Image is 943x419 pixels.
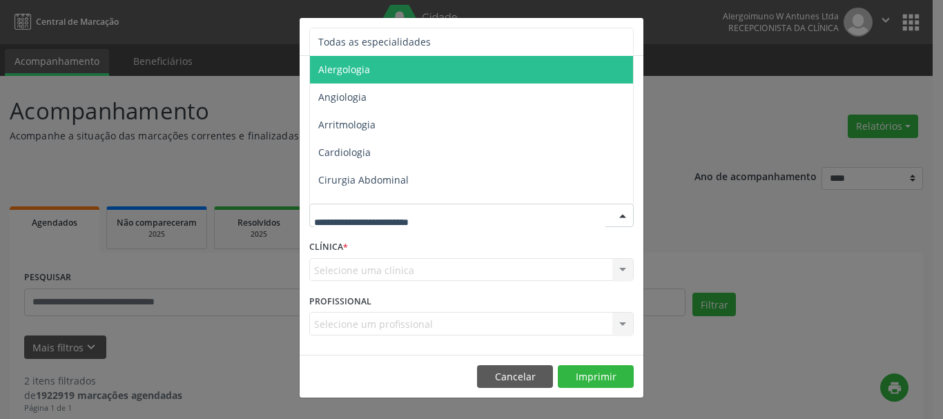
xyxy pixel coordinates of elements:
[309,237,348,258] label: CLÍNICA
[616,18,643,52] button: Close
[318,35,431,48] span: Todas as especialidades
[558,365,634,389] button: Imprimir
[477,365,553,389] button: Cancelar
[318,90,367,104] span: Angiologia
[318,118,376,131] span: Arritmologia
[318,146,371,159] span: Cardiologia
[318,201,403,214] span: Cirurgia Bariatrica
[309,28,467,46] h5: Relatório de agendamentos
[318,63,370,76] span: Alergologia
[318,173,409,186] span: Cirurgia Abdominal
[309,291,371,312] label: PROFISSIONAL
